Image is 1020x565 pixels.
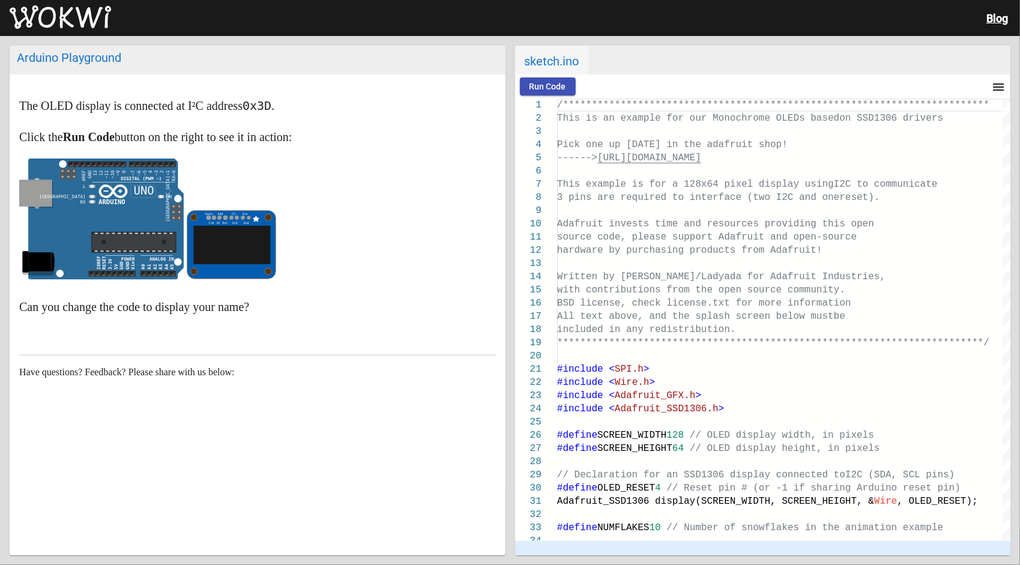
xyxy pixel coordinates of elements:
span: OLED_RESET [597,483,655,494]
span: 4 [655,483,661,494]
div: 33 [515,521,542,534]
span: > [649,377,655,388]
span: tries, [851,271,886,282]
mat-icon: menu [991,80,1006,94]
div: 19 [515,336,542,349]
div: 28 [515,455,542,468]
textarea: Editor content;Press Alt+F1 for Accessibility Options. [557,98,558,99]
span: < [609,403,615,414]
div: 11 [515,231,542,244]
span: #define [557,522,597,533]
span: Have questions? Feedback? Please share with us below: [19,367,235,377]
div: 27 [515,442,542,455]
div: 17 [515,310,542,323]
button: Run Code [520,77,576,95]
span: HT, & [845,496,874,507]
div: 22 [515,376,542,389]
div: 13 [515,257,542,270]
div: 18 [515,323,542,336]
div: 32 [515,508,542,521]
span: [URL][DOMAIN_NAME] [597,153,701,163]
div: 26 [515,429,542,442]
span: // Number of snowflakes in the animation example [666,522,943,533]
div: 8 [515,191,542,204]
div: 30 [515,482,542,495]
div: 31 [515,495,542,508]
strong: Run Code [63,130,115,144]
span: Pick one up [DATE] in the adafruit shop! [557,139,788,150]
span: Adafruit_SSD1306.h [615,403,719,414]
div: 29 [515,468,542,482]
span: s open [839,219,874,229]
span: rce [839,232,857,243]
span: #define [557,430,597,441]
div: 2 [515,112,542,125]
span: This is an example for our Monochrome OLEDs based [557,113,839,124]
span: 64 [672,443,684,454]
span: on [839,298,851,309]
span: BSD license, check license.txt for more informati [557,298,839,309]
div: 15 [515,283,542,297]
div: Arduino Playground [17,50,498,65]
img: Wokwi [10,5,111,29]
div: 24 [515,402,542,415]
span: #define [557,443,597,454]
code: 0x3D [243,98,271,113]
span: I2C (SDA, SCL pins) [845,470,955,480]
span: #define [557,483,597,494]
div: 7 [515,178,542,191]
span: source code, please support Adafruit and open-sou [557,232,839,243]
div: 34 [515,534,542,548]
div: 20 [515,349,542,363]
span: sketch.ino [515,46,589,74]
span: This example is for a 128x64 pixel display using [557,179,834,190]
span: with contributions from the open source community [557,285,839,295]
span: Adafruit_SSD1306 display(SCREEN_WIDTH, SCREEN_HEIG [557,496,845,507]
span: reset). [839,192,880,203]
span: #include [557,377,603,388]
div: 9 [515,204,542,217]
div: 10 [515,217,542,231]
span: hardware by purchasing products from Adafruit! [557,245,822,256]
span: > [718,403,724,414]
span: NUMFLAKES [597,522,649,533]
span: > [644,364,650,375]
span: included in any redistribution. [557,324,736,335]
div: 25 [515,415,542,429]
span: #include [557,364,603,375]
p: Click the button on the right to see it in action: [19,127,496,147]
p: Can you change the code to display your name? [19,297,496,316]
span: // OLED display width, in pixels [689,430,874,441]
span: 10 [649,522,660,533]
span: < [609,364,615,375]
span: #include [557,403,603,414]
div: 12 [515,244,542,257]
span: ------> [557,153,597,163]
span: #include [557,390,603,401]
div: 23 [515,389,542,402]
div: 21 [515,363,542,376]
span: Run Code [530,82,566,91]
span: 128 [666,430,684,441]
span: . [839,285,845,295]
span: on SSD1306 drivers [839,113,943,124]
span: Adafruit invests time and resources providing thi [557,219,839,229]
span: SPI.h [615,364,644,375]
span: Adafruit_GFX.h [615,390,695,401]
div: 16 [515,297,542,310]
span: < [609,390,615,401]
span: , OLED_RESET); [897,496,977,507]
span: I2C to communicate [833,179,937,190]
span: < [609,377,615,388]
span: // Declaration for an SSD1306 display connected to [557,470,845,480]
span: SCREEN_HEIGHT [597,443,672,454]
span: // OLED display height, in pixels [689,443,880,454]
span: ) [955,483,961,494]
span: Wire [874,496,897,507]
span: > [695,390,701,401]
div: 5 [515,151,542,165]
div: 1 [515,98,542,112]
div: 14 [515,270,542,283]
span: 3 pins are required to interface (two I2C and one [557,192,839,203]
div: 4 [515,138,542,151]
